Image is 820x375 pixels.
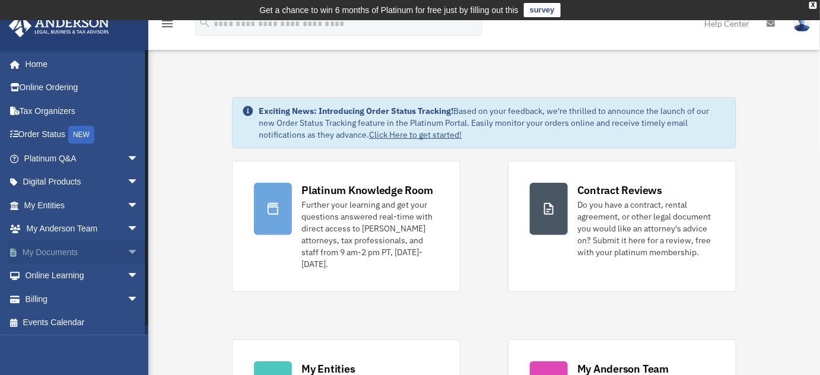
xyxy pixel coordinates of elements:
[127,170,151,195] span: arrow_drop_down
[508,161,736,292] a: Contract Reviews Do you have a contract, rental agreement, or other legal document you would like...
[577,183,662,198] div: Contract Reviews
[259,106,453,116] strong: Exciting News: Introducing Order Status Tracking!
[369,129,462,140] a: Click Here to get started!
[8,264,157,288] a: Online Learningarrow_drop_down
[127,193,151,218] span: arrow_drop_down
[232,161,460,292] a: Platinum Knowledge Room Further your learning and get your questions answered real-time with dire...
[198,16,211,29] i: search
[8,311,157,335] a: Events Calendar
[8,217,157,241] a: My Anderson Teamarrow_drop_down
[8,52,151,76] a: Home
[8,147,157,170] a: Platinum Q&Aarrow_drop_down
[160,17,174,31] i: menu
[5,14,113,37] img: Anderson Advisors Platinum Portal
[8,170,157,194] a: Digital Productsarrow_drop_down
[809,2,817,9] div: close
[160,21,174,31] a: menu
[259,3,519,17] div: Get a chance to win 6 months of Platinum for free just by filling out this
[8,76,157,100] a: Online Ordering
[301,183,433,198] div: Platinum Knowledge Room
[524,3,561,17] a: survey
[127,264,151,288] span: arrow_drop_down
[127,287,151,312] span: arrow_drop_down
[301,199,438,270] div: Further your learning and get your questions answered real-time with direct access to [PERSON_NAM...
[8,99,157,123] a: Tax Organizers
[793,15,811,32] img: User Pic
[8,123,157,147] a: Order StatusNEW
[259,105,726,141] div: Based on your feedback, we're thrilled to announce the launch of our new Order Status Tracking fe...
[8,240,157,264] a: My Documentsarrow_drop_down
[127,240,151,265] span: arrow_drop_down
[127,147,151,171] span: arrow_drop_down
[68,126,94,144] div: NEW
[8,193,157,217] a: My Entitiesarrow_drop_down
[127,217,151,241] span: arrow_drop_down
[577,199,714,258] div: Do you have a contract, rental agreement, or other legal document you would like an attorney's ad...
[8,287,157,311] a: Billingarrow_drop_down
